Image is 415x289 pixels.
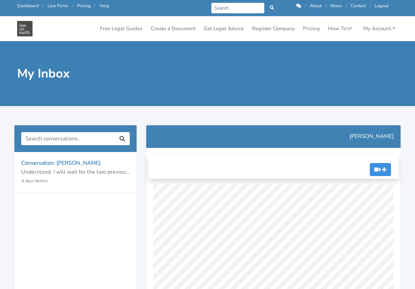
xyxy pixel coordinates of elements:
span: / [42,3,44,9]
a: Dashboard [17,3,39,9]
img: Law On Earth [17,21,33,36]
input: Search conversations.. [21,132,115,145]
a: Contact [351,3,366,9]
a: Pricing [77,3,91,9]
p: [PERSON_NAME] [153,132,394,141]
span: / [369,3,371,9]
span: / [95,3,96,9]
input: Search [211,3,264,13]
small: 4 days before [21,178,48,184]
a: About [310,3,322,9]
span: / [72,3,73,9]
p: Conversation: [PERSON_NAME] [21,159,130,168]
a: News [330,3,342,9]
a: Conversation: [PERSON_NAME] Understood. I will wait for the two previous individuals to book in a... [14,152,137,193]
span: / [305,3,306,9]
a: Register Company [249,22,298,35]
a: Get Legal Advice [201,22,247,35]
a: Help [100,3,109,9]
a: Create a Document [148,22,198,35]
a: My Account [361,22,398,35]
span: / [325,3,327,9]
a: Free Legal Guides [97,22,145,35]
a: Law Firms [48,3,68,9]
span: / [345,3,347,9]
h1: My Inbox [17,66,203,81]
a: How To's [325,22,355,35]
p: Understood. I will wait for the two previous individuals to book in an initial session and then g... [21,168,130,177]
a: Logout [375,3,388,9]
a: Pricing [300,22,323,35]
